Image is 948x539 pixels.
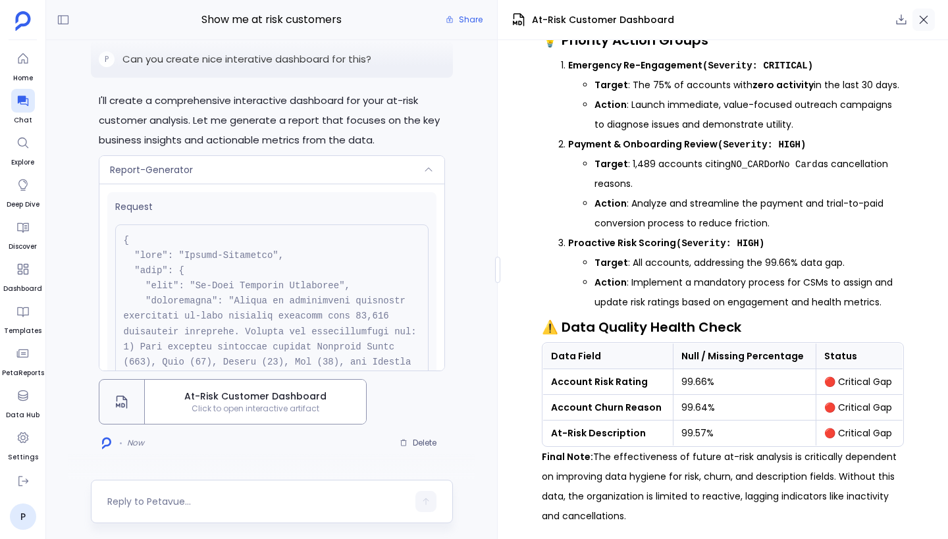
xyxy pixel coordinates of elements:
[10,503,36,530] a: P
[543,344,673,369] th: Data Field
[532,13,674,27] span: At-Risk Customer Dashboard
[11,73,35,84] span: Home
[673,395,816,421] td: 99.64%
[110,163,193,176] span: Report-Generator
[6,410,39,421] span: Data Hub
[6,384,39,421] a: Data Hub
[594,193,904,233] li: : Analyze and streamline the payment and trial-to-paid conversion process to reduce friction.
[11,131,35,168] a: Explore
[551,401,662,414] strong: Account Churn Reason
[702,61,813,71] code: (Severity: CRITICAL)
[816,395,903,421] td: 🔴 Critical Gap
[752,78,814,91] strong: zero activity
[413,438,436,448] span: Delete
[438,11,490,29] button: Share
[4,299,41,336] a: Templates
[816,369,903,395] td: 🔴 Critical Gap
[568,236,764,249] strong: Proactive Risk Scoring
[673,369,816,395] td: 99.66%
[542,447,904,526] p: The effectiveness of future at-risk analysis is critically dependent on improving data hygiene fo...
[594,154,904,193] li: : 1,489 accounts citing or as cancellation reasons.
[594,197,627,210] strong: Action
[3,284,42,294] span: Dashboard
[568,59,813,72] strong: Emergency Re-Engagement
[9,242,37,252] span: Discover
[779,159,818,170] code: No Card
[594,78,628,91] strong: Target
[594,253,904,272] li: : All accounts, addressing the 99.66% data gap.
[127,438,144,448] span: Now
[8,426,38,463] a: Settings
[542,30,904,50] h3: 💡 Priority Action Groups
[594,98,627,111] strong: Action
[594,75,904,95] li: : The 75% of accounts with in the last 30 days.
[115,200,429,214] span: Request
[391,433,445,453] button: Delete
[11,157,35,168] span: Explore
[102,437,111,449] img: logo
[594,272,904,312] li: : Implement a mandatory process for CSMs to assign and update risk ratings based on engagement an...
[11,89,35,126] a: Chat
[9,215,37,252] a: Discover
[147,11,396,28] span: Show me at risk customers
[594,256,628,269] strong: Target
[150,390,361,403] span: At-Risk Customer Dashboard
[2,368,44,378] span: PetaReports
[676,238,764,249] code: (Severity: HIGH)
[145,403,366,414] span: Click to open interactive artifact
[15,11,31,31] img: petavue logo
[11,47,35,84] a: Home
[542,450,593,463] strong: Final Note:
[816,421,903,446] td: 🔴 Critical Gap
[673,344,816,369] th: Null / Missing Percentage
[7,173,39,210] a: Deep Dive
[551,426,646,440] strong: At-Risk Description
[3,257,42,294] a: Dashboard
[731,159,770,170] code: NO_CARD
[594,95,904,134] li: : Launch immediate, value-focused outreach campaigns to diagnose issues and demonstrate utility.
[4,326,41,336] span: Templates
[568,138,806,151] strong: Payment & Onboarding Review
[673,421,816,446] td: 99.57%
[718,140,806,150] code: (Severity: HIGH)
[7,199,39,210] span: Deep Dive
[542,317,904,337] h3: ⚠️ Data Quality Health Check
[594,276,627,289] strong: Action
[816,344,903,369] th: Status
[2,342,44,378] a: PetaReports
[594,157,628,170] strong: Target
[11,115,35,126] span: Chat
[551,375,648,388] strong: Account Risk Rating
[99,91,445,150] p: I'll create a comprehensive interactive dashboard for your at-risk customer analysis. Let me gene...
[459,14,483,25] span: Share
[8,452,38,463] span: Settings
[99,379,367,424] button: At-Risk Customer DashboardClick to open interactive artifact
